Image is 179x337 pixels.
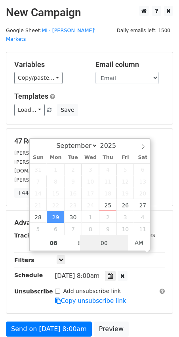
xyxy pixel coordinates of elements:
[30,199,47,211] span: September 21, 2025
[47,223,64,235] span: October 6, 2025
[6,27,95,42] a: ML- [PERSON_NAME]' Markets
[30,211,47,223] span: September 28, 2025
[14,272,43,278] strong: Schedule
[14,218,165,227] h5: Advanced
[47,211,64,223] span: September 29, 2025
[99,199,116,211] span: September 25, 2025
[14,159,144,174] small: [PERSON_NAME][EMAIL_ADDRESS][PERSON_NAME][DOMAIN_NAME]
[14,60,84,69] h5: Variables
[95,60,165,69] h5: Email column
[99,187,116,199] span: September 18, 2025
[30,187,47,199] span: September 14, 2025
[55,297,126,304] a: Copy unsubscribe link
[14,92,48,100] a: Templates
[82,199,99,211] span: September 24, 2025
[30,175,47,187] span: September 7, 2025
[47,155,64,160] span: Mon
[80,235,128,251] input: Minute
[14,257,34,263] strong: Filters
[114,27,173,33] a: Daily emails left: 1500
[99,211,116,223] span: October 2, 2025
[116,211,134,223] span: October 3, 2025
[30,223,47,235] span: October 5, 2025
[14,104,45,116] a: Load...
[30,235,78,251] input: Hour
[99,175,116,187] span: September 11, 2025
[14,72,63,84] a: Copy/paste...
[116,187,134,199] span: September 19, 2025
[55,272,100,280] span: [DATE] 8:00am
[47,163,64,175] span: September 1, 2025
[128,235,150,251] span: Click to toggle
[134,211,151,223] span: October 4, 2025
[99,163,116,175] span: September 4, 2025
[47,199,64,211] span: September 22, 2025
[99,155,116,160] span: Thu
[14,232,41,239] strong: Tracking
[57,104,78,116] button: Save
[14,188,48,198] a: +44 more
[63,287,121,295] label: Add unsubscribe link
[114,26,173,35] span: Daily emails left: 1500
[14,150,145,156] small: [PERSON_NAME][EMAIL_ADDRESS][DOMAIN_NAME]
[14,288,53,295] strong: Unsubscribe
[64,211,82,223] span: September 30, 2025
[82,175,99,187] span: September 10, 2025
[124,231,155,239] label: UTM Codes
[64,163,82,175] span: September 2, 2025
[82,223,99,235] span: October 8, 2025
[82,155,99,160] span: Wed
[82,211,99,223] span: October 1, 2025
[134,155,151,160] span: Sat
[64,199,82,211] span: September 23, 2025
[94,322,129,337] a: Preview
[30,155,47,160] span: Sun
[6,6,173,19] h2: New Campaign
[78,235,80,251] span: :
[99,223,116,235] span: October 9, 2025
[14,137,165,146] h5: 47 Recipients
[64,187,82,199] span: September 16, 2025
[6,322,92,337] a: Send on [DATE] 8:00am
[116,163,134,175] span: September 5, 2025
[116,199,134,211] span: September 26, 2025
[134,175,151,187] span: September 13, 2025
[14,177,145,183] small: [PERSON_NAME][EMAIL_ADDRESS][DOMAIN_NAME]
[64,155,82,160] span: Tue
[116,155,134,160] span: Fri
[98,142,126,149] input: Year
[116,223,134,235] span: October 10, 2025
[134,199,151,211] span: September 27, 2025
[82,187,99,199] span: September 17, 2025
[47,187,64,199] span: September 15, 2025
[134,223,151,235] span: October 11, 2025
[64,223,82,235] span: October 7, 2025
[30,163,47,175] span: August 31, 2025
[134,187,151,199] span: September 20, 2025
[82,163,99,175] span: September 3, 2025
[139,299,179,337] iframe: Chat Widget
[47,175,64,187] span: September 8, 2025
[116,175,134,187] span: September 12, 2025
[134,163,151,175] span: September 6, 2025
[64,175,82,187] span: September 9, 2025
[6,27,95,42] small: Google Sheet:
